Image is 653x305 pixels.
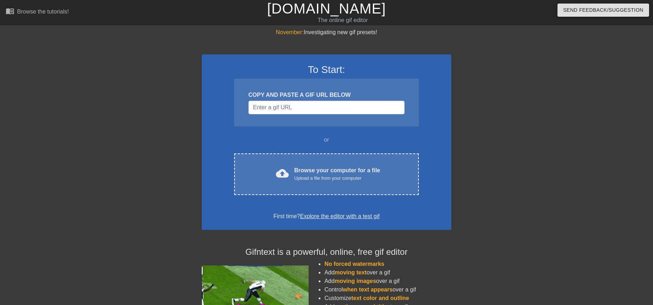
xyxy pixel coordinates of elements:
[343,286,393,293] span: when text appears
[335,278,376,284] span: moving images
[294,166,380,182] div: Browse your computer for a file
[211,212,442,221] div: First time?
[276,167,289,180] span: cloud_upload
[324,294,451,303] li: Customize
[294,175,380,182] div: Upload a file from your computer
[324,285,451,294] li: Control over a gif
[6,7,14,15] span: menu_book
[557,4,649,17] button: Send Feedback/Suggestion
[6,7,69,18] a: Browse the tutorials!
[324,268,451,277] li: Add over a gif
[324,261,384,267] span: No forced watermarks
[563,6,643,15] span: Send Feedback/Suggestion
[221,16,464,25] div: The online gif editor
[202,247,451,257] h4: Gifntext is a powerful, online, free gif editor
[202,28,451,37] div: Investigating new gif presets!
[267,1,386,16] a: [DOMAIN_NAME]
[276,29,304,35] span: November:
[17,9,69,15] div: Browse the tutorials!
[324,277,451,285] li: Add over a gif
[335,269,367,275] span: moving text
[300,213,380,219] a: Explore the editor with a test gif
[248,91,405,99] div: COPY AND PASTE A GIF URL BELOW
[248,101,405,114] input: Username
[351,295,409,301] span: text color and outline
[220,136,433,144] div: or
[211,64,442,76] h3: To Start:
